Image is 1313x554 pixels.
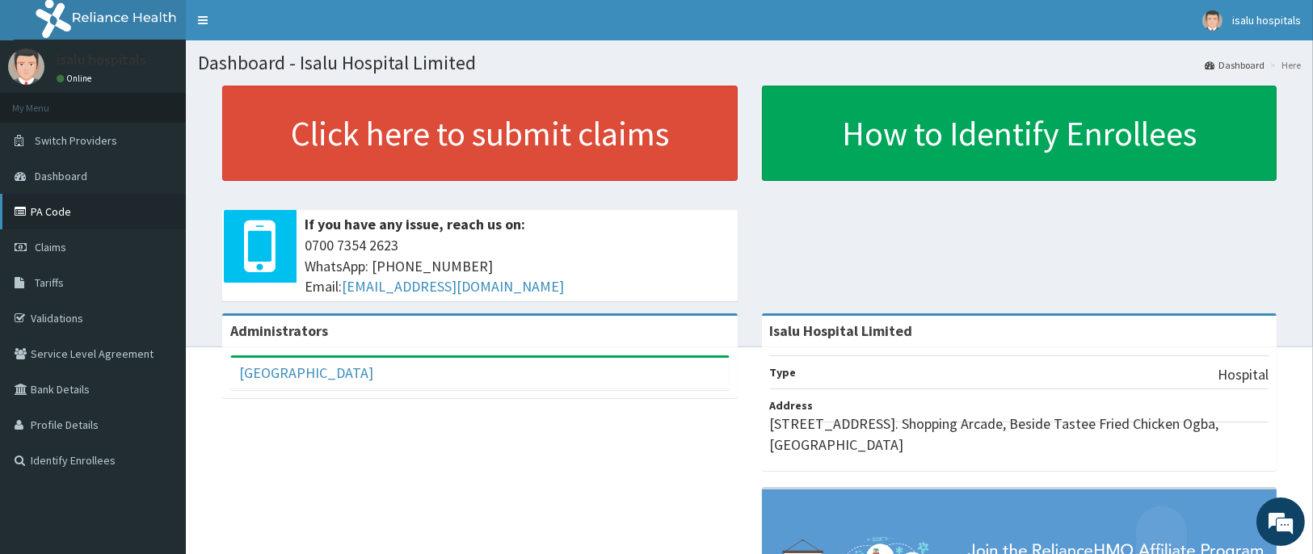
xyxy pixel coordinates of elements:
a: Online [57,73,95,84]
li: Here [1266,58,1301,72]
span: Switch Providers [35,133,117,148]
span: Claims [35,240,66,254]
div: Minimize live chat window [265,8,304,47]
span: We're online! [94,171,223,334]
span: Dashboard [35,169,87,183]
img: d_794563401_company_1708531726252_794563401 [30,81,65,121]
img: User Image [8,48,44,85]
p: Hospital [1218,364,1269,385]
a: How to Identify Enrollees [762,86,1277,181]
p: isalu hospitals [57,52,146,67]
a: Click here to submit claims [222,86,738,181]
span: 0700 7354 2623 WhatsApp: [PHONE_NUMBER] Email: [305,235,730,297]
a: Dashboard [1205,58,1265,72]
strong: Isalu Hospital Limited [770,321,913,340]
a: [EMAIL_ADDRESS][DOMAIN_NAME] [342,277,564,296]
a: [GEOGRAPHIC_DATA] [239,363,373,382]
span: Tariffs [35,275,64,290]
img: User Image [1202,10,1223,31]
span: isalu hospitals [1232,13,1301,27]
b: Address [770,398,814,413]
h1: Dashboard - Isalu Hospital Limited [198,52,1301,73]
p: [STREET_ADDRESS]. Shopping Arcade, Beside Tastee Fried Chicken Ogba, [GEOGRAPHIC_DATA] [770,413,1269,455]
b: Administrators [230,321,328,340]
textarea: Type your message and hit 'Enter' [8,376,308,433]
b: Type [770,365,797,380]
b: If you have any issue, reach us on: [305,215,525,233]
div: Chat with us now [84,90,271,111]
